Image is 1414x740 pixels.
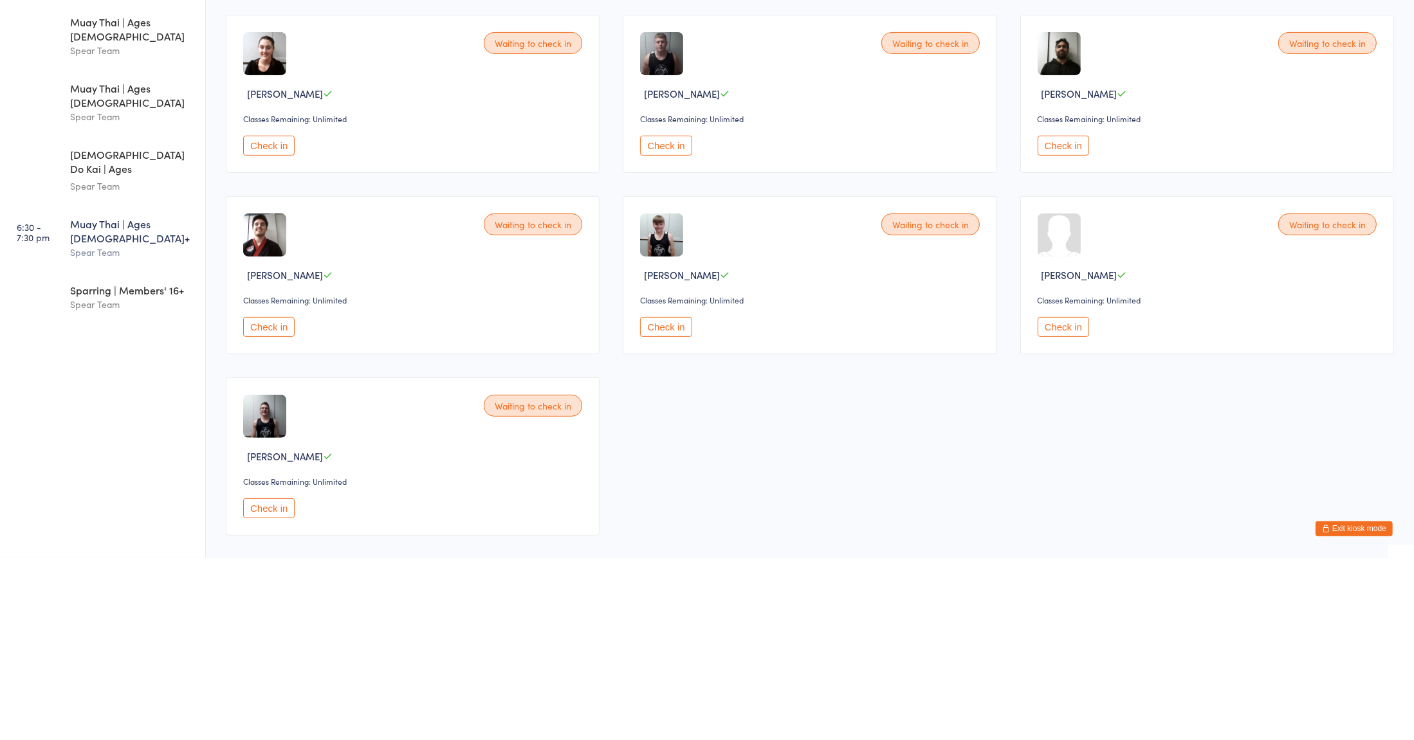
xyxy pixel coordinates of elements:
div: Drop-in successful. [1201,22,1397,51]
div: Checked in [912,33,980,55]
div: Waiting to check in [881,395,980,417]
button: Check in [640,499,692,519]
span: [PERSON_NAME] [247,269,323,282]
a: 5:30 -6:15 pm[DEMOGRAPHIC_DATA] Do Kai | Ages [DEMOGRAPHIC_DATA]Spear Team [4,319,205,387]
div: Muay Thai | Ages [DEMOGRAPHIC_DATA] [70,264,194,292]
time: 5:30 - 6:15 pm [17,335,49,356]
div: Classes Remaining: Unlimited [243,114,586,125]
div: Events for [17,38,80,59]
div: At [93,38,156,59]
div: Sparring | Members' 16+ [70,465,194,480]
button: Check in [243,499,295,519]
div: Classes Remaining: Unlimited [243,476,586,487]
img: image1712053252.png [640,214,683,257]
div: Spear Team [70,361,194,376]
time: 4:45 - 5:30 pm [17,269,50,289]
span: [PERSON_NAME] [644,269,720,282]
div: Classes Remaining: Unlimited [1038,295,1381,306]
a: 6:30 -7:30 pmMuay Thai | Ages [DEMOGRAPHIC_DATA]+Spear Team [4,388,205,453]
div: Muay Thai | Ages [DEMOGRAPHIC_DATA]+ [70,399,194,428]
a: [DATE] [17,59,48,73]
button: Check in [1038,136,1089,156]
div: Classes Remaining: Unlimited [640,295,983,306]
div: Spear Team [70,292,194,307]
img: image1624359252.png [243,214,286,257]
div: Any location [93,59,156,73]
img: Spear Dojo [13,17,61,25]
time: 7:30 - 8:00 pm [17,471,51,491]
div: Classes Remaining: Unlimited [1038,476,1381,487]
a: 4:45 -5:30 pmMuay Thai | Ages [DEMOGRAPHIC_DATA]Spear Team [4,253,205,318]
div: Spear Team [70,226,194,240]
time: 4:44 - 5:29 pm [17,203,50,223]
button: Check in [243,680,295,700]
a: 7:30 -8:00 pmSparring | Members' 16+Spear Team [4,455,205,507]
button: Check in [1038,499,1089,519]
button: Check in [243,136,295,156]
a: 4:00 -4:45 pm[DEMOGRAPHIC_DATA] Do Kai | Ages [DEMOGRAPHIC_DATA]Spear Team [4,117,205,185]
span: [PERSON_NAME] [247,450,323,464]
a: 4:44 -5:29 pmMuay Thai | Ages [DEMOGRAPHIC_DATA]Spear Team [4,186,205,251]
span: [PERSON_NAME] [1042,450,1117,464]
img: image1625566296.png [640,33,683,76]
img: image1708595204.png [640,395,683,438]
div: Classes Remaining: Unlimited [640,476,983,487]
div: [DEMOGRAPHIC_DATA] Do Kai | Ages [DEMOGRAPHIC_DATA] [70,330,194,361]
img: image1626061509.png [1038,214,1081,257]
div: Waiting to check in [484,33,582,55]
button: Check in [640,318,692,338]
div: Waiting to check in [1278,214,1377,236]
img: image1624358879.png [1038,33,1081,76]
span: [PERSON_NAME] [247,87,323,101]
time: 4:00 - 4:45 pm [17,133,51,154]
button: Check in [1038,318,1089,338]
span: [PERSON_NAME] [247,631,323,645]
div: Classes Remaining: Unlimited [640,114,983,125]
div: Waiting to check in [484,577,582,599]
div: Waiting to check in [484,214,582,236]
img: image1720514609.png [243,577,286,620]
button: Exit kiosk mode [1316,703,1393,719]
div: Spear Team [70,480,194,494]
button: Check in [243,318,295,338]
div: Waiting to check in [881,214,980,236]
div: Spear Team [70,428,194,442]
div: Waiting to check in [1278,395,1377,417]
span: [PERSON_NAME] [644,450,720,464]
div: Waiting to check in [484,395,582,417]
time: 6:30 - 7:30 pm [17,404,50,425]
div: Classes Remaining: Unlimited [243,295,586,306]
div: Spear Team [70,159,194,174]
div: [DEMOGRAPHIC_DATA] Do Kai | Ages [DEMOGRAPHIC_DATA] [70,128,194,159]
div: Classes Remaining: Unlimited [243,658,586,669]
img: image1736246387.png [243,33,286,76]
div: Muay Thai | Ages [DEMOGRAPHIC_DATA] [70,197,194,226]
span: [PERSON_NAME] [1042,87,1117,101]
button: Undo checkin [640,136,713,156]
div: Classes Remaining: Unlimited [1038,114,1381,125]
img: image1625555939.png [243,395,286,438]
span: [PERSON_NAME] [1042,269,1117,282]
span: [PERSON_NAME] [644,87,720,101]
